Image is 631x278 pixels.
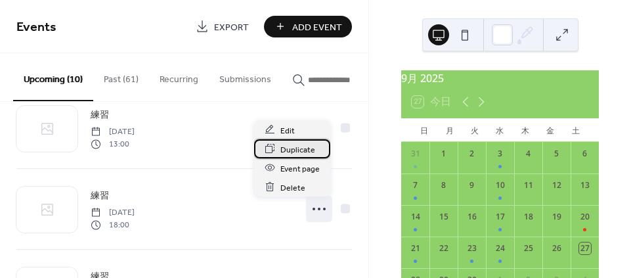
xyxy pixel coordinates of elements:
div: 4 [523,148,534,160]
div: 9 [466,179,478,191]
a: 練習 [91,188,109,203]
div: 3 [494,148,506,160]
div: 19 [551,211,563,223]
a: Export [186,16,259,37]
div: 25 [523,243,534,254]
div: 22 [438,243,450,254]
div: 15 [438,211,450,223]
button: Upcoming (10) [13,53,93,101]
div: 23 [466,243,478,254]
div: 2 [466,148,478,160]
span: 18:00 [91,219,135,231]
button: Past (61) [93,53,149,100]
span: Edit [280,124,295,137]
div: 18 [523,211,534,223]
div: 10 [494,179,506,191]
div: 火 [462,118,487,142]
div: 8 [438,179,450,191]
div: 17 [494,211,506,223]
div: 金 [538,118,563,142]
span: Delete [280,181,305,195]
span: Events [16,14,56,40]
div: 24 [494,243,506,254]
span: [DATE] [91,207,135,219]
div: 16 [466,211,478,223]
div: 水 [487,118,512,142]
div: 13 [579,179,591,191]
div: 11 [523,179,534,191]
div: 7 [410,179,422,191]
div: 日 [412,118,437,142]
div: 27 [579,243,591,254]
span: Add Event [292,20,342,34]
button: Recurring [149,53,209,100]
span: Duplicate [280,143,315,156]
a: 練習 [91,107,109,122]
button: Submissions [209,53,282,100]
div: 21 [410,243,422,254]
div: 14 [410,211,422,223]
div: 20 [579,211,591,223]
div: 月 [437,118,462,142]
span: Export [214,20,249,34]
div: 26 [551,243,563,254]
div: 木 [513,118,538,142]
div: 6 [579,148,591,160]
div: 1 [438,148,450,160]
div: 土 [563,118,588,142]
div: 31 [410,148,422,160]
button: Add Event [264,16,352,37]
span: 練習 [91,189,109,203]
span: 13:00 [91,138,135,150]
span: Event page [280,162,320,175]
div: 12 [551,179,563,191]
span: 練習 [91,108,109,122]
div: 9月 2025 [401,70,599,86]
div: 5 [551,148,563,160]
span: [DATE] [91,126,135,138]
